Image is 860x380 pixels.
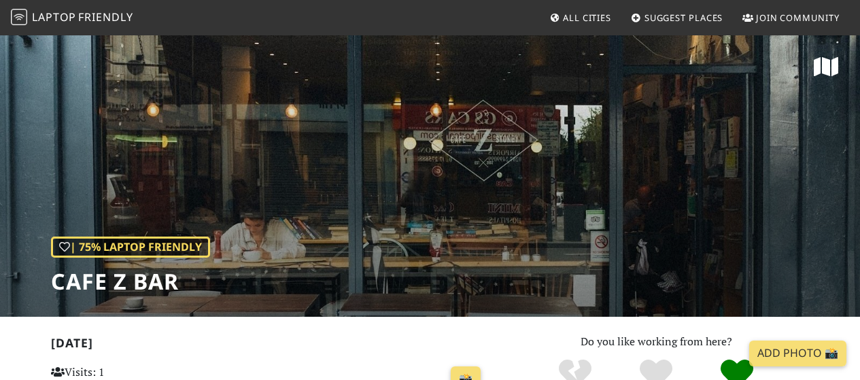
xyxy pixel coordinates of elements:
[749,341,846,366] a: Add Photo 📸
[503,333,810,351] p: Do you like working from here?
[563,12,611,24] span: All Cities
[51,336,487,356] h2: [DATE]
[51,269,210,294] h1: Cafe Z Bar
[11,9,27,25] img: LaptopFriendly
[644,12,723,24] span: Suggest Places
[11,6,133,30] a: LaptopFriendly LaptopFriendly
[737,5,845,30] a: Join Community
[756,12,840,24] span: Join Community
[51,237,210,258] div: | 75% Laptop Friendly
[32,10,76,24] span: Laptop
[78,10,133,24] span: Friendly
[625,5,729,30] a: Suggest Places
[544,5,617,30] a: All Cities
